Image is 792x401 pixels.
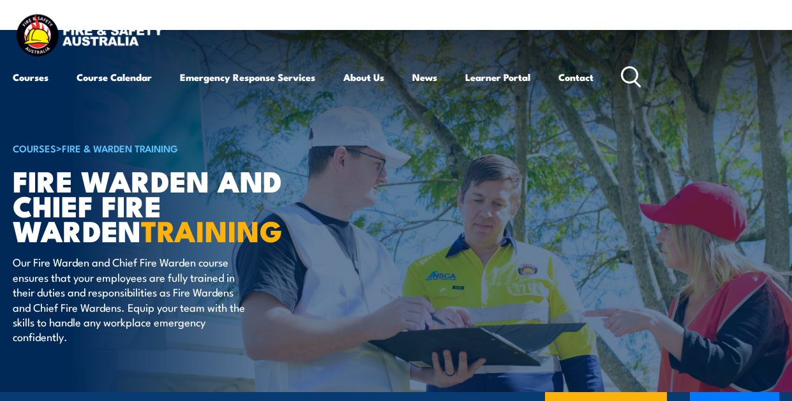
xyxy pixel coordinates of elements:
a: Fire & Warden Training [62,141,178,155]
a: Course Calendar [77,62,152,92]
a: News [412,62,437,92]
h1: Fire Warden and Chief Fire Warden [13,168,328,242]
a: Courses [13,62,49,92]
a: COURSES [13,141,56,155]
a: Emergency Response Services [180,62,315,92]
a: Contact [558,62,594,92]
p: Our Fire Warden and Chief Fire Warden course ensures that your employees are fully trained in the... [13,254,246,344]
a: About Us [343,62,384,92]
strong: TRAINING [141,208,283,252]
h6: > [13,140,328,156]
a: Learner Portal [465,62,530,92]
